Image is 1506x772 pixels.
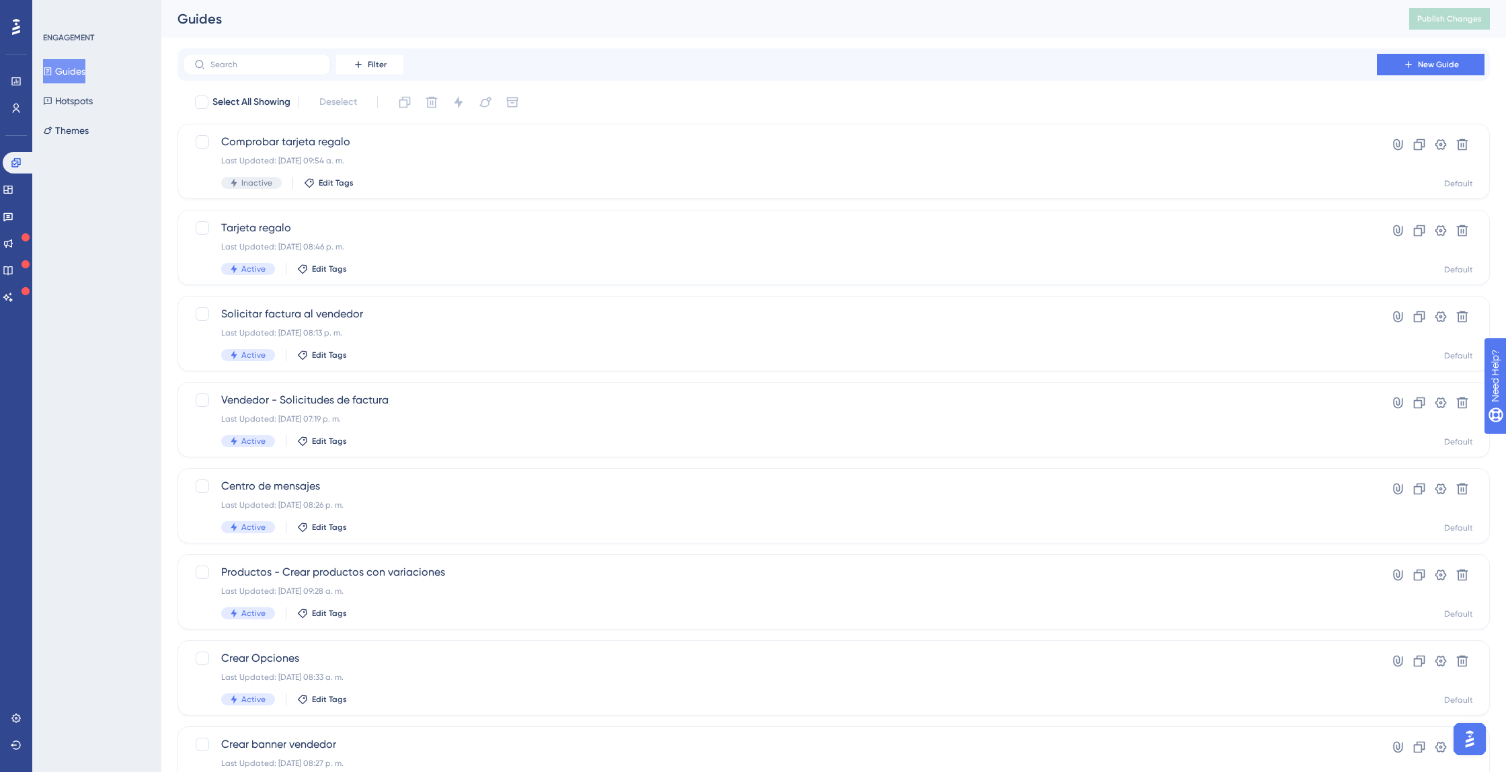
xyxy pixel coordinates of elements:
button: Edit Tags [297,608,347,619]
span: Edit Tags [312,436,347,447]
span: Centro de mensajes [221,478,1339,494]
span: Edit Tags [312,522,347,533]
div: Last Updated: [DATE] 09:54 a. m. [221,155,1339,166]
button: Publish Changes [1409,8,1490,30]
div: Default [1444,264,1473,275]
span: Inactive [241,178,272,188]
button: Edit Tags [297,694,347,705]
button: Edit Tags [297,350,347,360]
span: Need Help? [32,3,84,20]
span: Productos - Crear productos con variaciones [221,564,1339,580]
button: New Guide [1377,54,1484,75]
span: Active [241,436,266,447]
button: Edit Tags [297,436,347,447]
div: Default [1444,695,1473,705]
div: Guides [177,9,1376,28]
div: Default [1444,609,1473,619]
div: Last Updated: [DATE] 09:28 a. m. [221,586,1339,596]
span: Active [241,608,266,619]
button: Edit Tags [297,522,347,533]
span: Edit Tags [312,264,347,274]
span: Publish Changes [1417,13,1482,24]
button: Deselect [307,90,369,114]
span: Edit Tags [312,608,347,619]
span: Active [241,350,266,360]
span: Active [241,522,266,533]
button: Filter [336,54,403,75]
span: Crear Opciones [221,650,1339,666]
div: ENGAGEMENT [43,32,94,43]
div: Last Updated: [DATE] 07:19 p. m. [221,414,1339,424]
div: Default [1444,523,1473,533]
span: Comprobar tarjeta regalo [221,134,1339,150]
div: Last Updated: [DATE] 08:33 a. m. [221,672,1339,683]
input: Search [210,60,319,69]
span: Vendedor - Solicitudes de factura [221,392,1339,408]
button: Hotspots [43,89,93,113]
button: Edit Tags [304,178,354,188]
button: Edit Tags [297,264,347,274]
div: Last Updated: [DATE] 08:26 p. m. [221,500,1339,510]
button: Themes [43,118,89,143]
span: Active [241,264,266,274]
span: Edit Tags [319,178,354,188]
span: Filter [368,59,387,70]
div: Default [1444,350,1473,361]
iframe: UserGuiding AI Assistant Launcher [1450,719,1490,759]
span: Select All Showing [212,94,290,110]
span: Edit Tags [312,350,347,360]
span: Solicitar factura al vendedor [221,306,1339,322]
div: Last Updated: [DATE] 08:46 p. m. [221,241,1339,252]
div: Default [1444,436,1473,447]
span: Tarjeta regalo [221,220,1339,236]
div: Default [1444,178,1473,189]
div: Last Updated: [DATE] 08:13 p. m. [221,327,1339,338]
span: Edit Tags [312,694,347,705]
span: Active [241,694,266,705]
span: Crear banner vendedor [221,736,1339,752]
span: Deselect [319,94,357,110]
div: Last Updated: [DATE] 08:27 p. m. [221,758,1339,769]
button: Guides [43,59,85,83]
span: New Guide [1418,59,1459,70]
